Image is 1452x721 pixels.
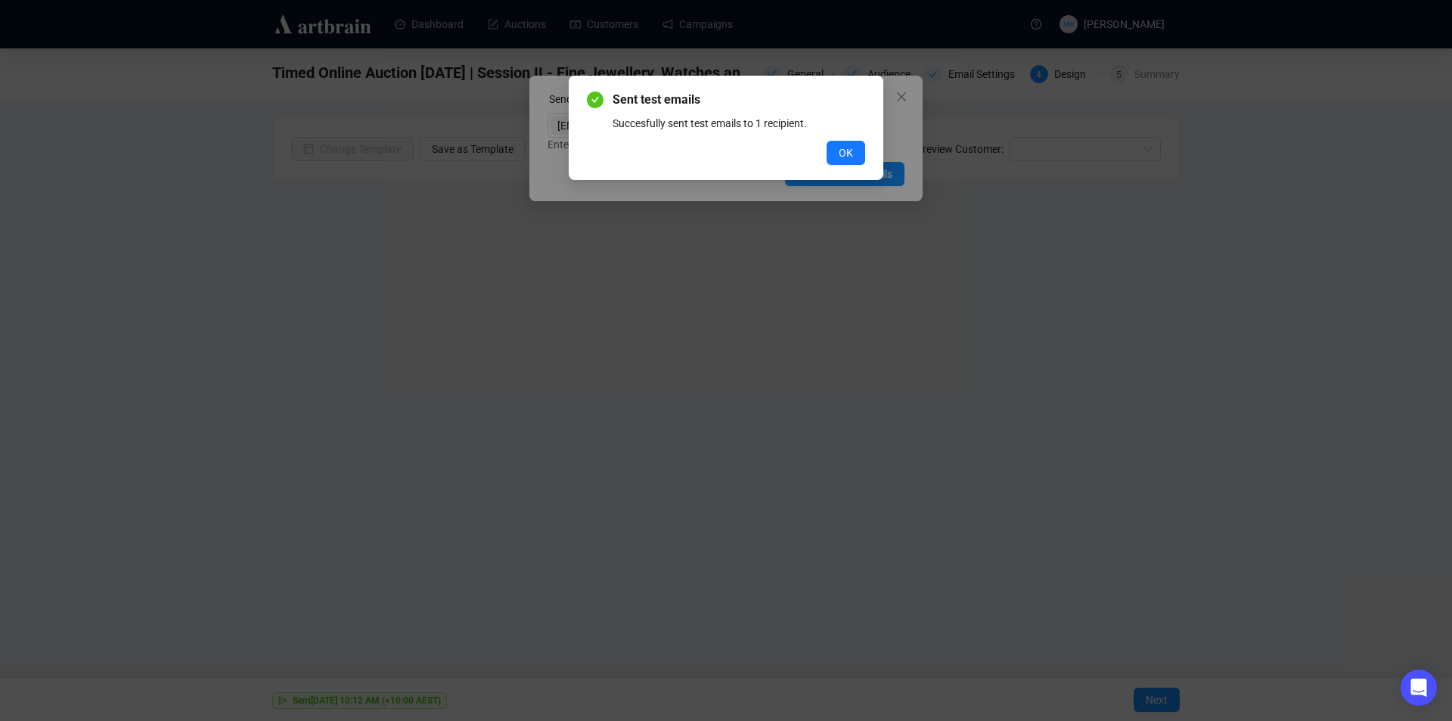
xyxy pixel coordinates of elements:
[613,115,865,132] div: Succesfully sent test emails to 1 recipient.
[827,141,865,165] button: OK
[613,91,865,109] span: Sent test emails
[839,145,853,161] span: OK
[1401,670,1437,706] div: Open Intercom Messenger
[587,92,603,108] span: check-circle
